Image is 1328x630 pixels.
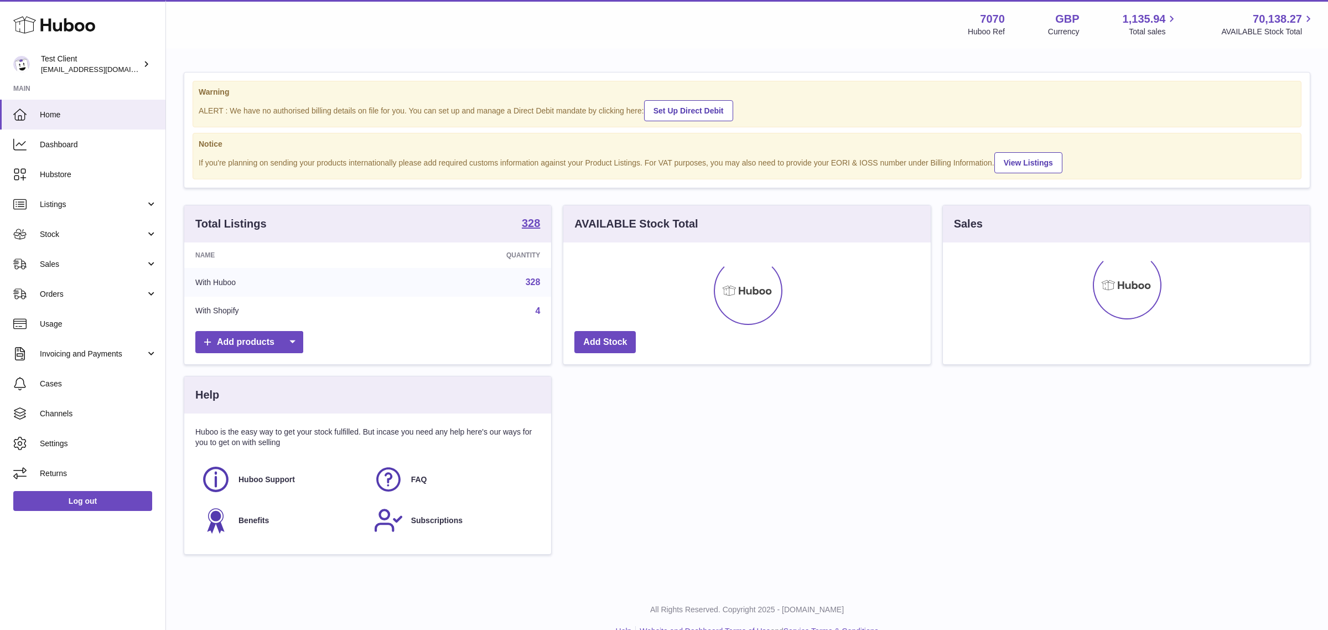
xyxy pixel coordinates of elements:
[382,242,552,268] th: Quantity
[1129,27,1178,37] span: Total sales
[195,388,219,402] h3: Help
[1055,12,1079,27] strong: GBP
[40,438,157,449] span: Settings
[1123,12,1166,27] span: 1,135.94
[40,319,157,329] span: Usage
[40,229,146,240] span: Stock
[1253,12,1302,27] span: 70,138.27
[238,515,269,526] span: Benefits
[994,152,1062,173] a: View Listings
[184,297,382,326] td: With Shopify
[522,218,540,229] strong: 328
[980,12,1005,27] strong: 7070
[526,277,541,287] a: 328
[201,505,362,535] a: Benefits
[522,218,540,231] a: 328
[41,65,163,74] span: [EMAIL_ADDRESS][DOMAIN_NAME]
[40,199,146,210] span: Listings
[184,268,382,297] td: With Huboo
[40,169,157,180] span: Hubstore
[535,306,540,316] a: 4
[40,110,157,120] span: Home
[1221,12,1315,37] a: 70,138.27 AVAILABLE Stock Total
[201,464,362,494] a: Huboo Support
[13,491,152,511] a: Log out
[574,331,636,354] a: Add Stock
[1221,27,1315,37] span: AVAILABLE Stock Total
[40,289,146,299] span: Orders
[40,409,157,419] span: Channels
[1123,12,1179,37] a: 1,135.94 Total sales
[954,216,983,231] h3: Sales
[41,54,141,75] div: Test Client
[238,474,295,485] span: Huboo Support
[40,349,146,359] span: Invoicing and Payments
[644,100,733,121] a: Set Up Direct Debit
[40,259,146,270] span: Sales
[199,139,1295,149] strong: Notice
[40,468,157,479] span: Returns
[13,56,30,73] img: internalAdmin-7070@internal.huboo.com
[195,216,267,231] h3: Total Listings
[199,99,1295,121] div: ALERT : We have no authorised billing details on file for you. You can set up and manage a Direct...
[199,151,1295,173] div: If you're planning on sending your products internationally please add required customs informati...
[373,505,535,535] a: Subscriptions
[175,605,1319,615] p: All Rights Reserved. Copyright 2025 - [DOMAIN_NAME]
[411,474,427,485] span: FAQ
[184,242,382,268] th: Name
[40,379,157,389] span: Cases
[574,216,698,231] h3: AVAILABLE Stock Total
[373,464,535,494] a: FAQ
[1048,27,1080,37] div: Currency
[968,27,1005,37] div: Huboo Ref
[40,140,157,150] span: Dashboard
[199,87,1295,97] strong: Warning
[195,331,303,354] a: Add products
[195,427,540,448] p: Huboo is the easy way to get your stock fulfilled. But incase you need any help here's our ways f...
[411,515,463,526] span: Subscriptions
